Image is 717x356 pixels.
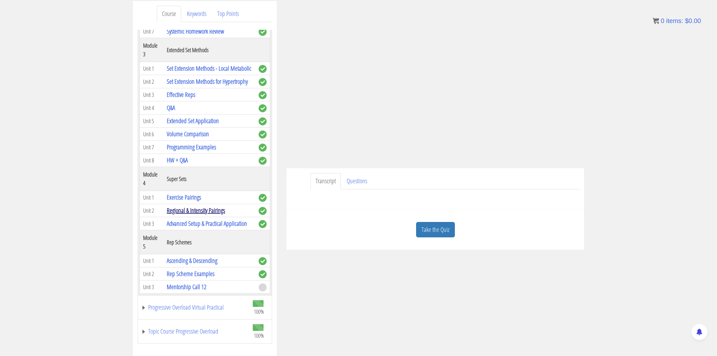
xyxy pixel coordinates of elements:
a: Mentorship Call 12 [167,282,206,291]
td: Unit 3 [140,88,164,101]
a: Regional & Intensity Pairings [167,206,225,215]
a: 0 items: $0.00 [653,17,701,24]
a: Programming Examples [167,143,216,151]
td: Unit 7 [140,141,164,154]
a: Take the Quiz [416,222,455,238]
a: Effective Reps [167,90,195,99]
a: Ascending & Descending [167,256,217,265]
td: Unit 1 [140,191,164,204]
a: Keywords [182,6,212,22]
span: complete [259,65,267,73]
span: complete [259,157,267,165]
span: complete [259,220,267,228]
span: complete [259,91,267,99]
td: Unit 6 [140,128,164,141]
span: 100% [254,308,264,315]
a: Q&A [167,103,175,112]
a: Transcript [310,173,341,189]
th: Module 4 [140,167,164,191]
span: complete [259,257,267,265]
span: complete [259,144,267,152]
a: Volume Comparison [167,130,209,138]
a: Exercise Pairings [167,193,201,202]
span: complete [259,207,267,215]
span: items: [666,17,683,24]
a: Extended Set Application [167,116,219,125]
td: Unit 3 [140,217,164,230]
a: Systemic Homework Review [167,27,224,36]
th: Module 3 [140,38,164,62]
span: 0 [661,17,664,24]
span: complete [259,28,267,36]
td: Unit 1 [140,254,164,267]
img: icon11.png [653,18,659,24]
span: $ [685,17,689,24]
bdi: 0.00 [685,17,701,24]
span: complete [259,270,267,278]
a: Rep Scheme Examples [167,269,214,278]
span: complete [259,117,267,125]
span: 100% [254,332,264,339]
th: Extended Set Methods [164,38,255,62]
a: Progressive Overload Virtual Practical [141,304,246,311]
td: Unit 2 [140,75,164,88]
th: Rep Schemes [164,230,255,254]
span: complete [259,131,267,138]
a: Course [157,6,181,22]
span: complete [259,194,267,202]
a: Set Extension Methods for Hypertrophy [167,77,248,86]
td: Unit 3 [140,281,164,294]
a: Advanced Setup & Practical Application [167,219,247,228]
td: Unit 7 [140,25,164,38]
th: Module 5 [140,230,164,254]
td: Unit 8 [140,154,164,167]
td: Unit 2 [140,267,164,281]
a: HW + Q&A [167,156,188,164]
a: Top Points [212,6,244,22]
span: complete [259,78,267,86]
td: Unit 2 [140,204,164,217]
a: Questions [342,173,372,189]
a: Set Extension Methods - Local Metabolic [167,64,251,73]
td: Unit 1 [140,62,164,75]
th: Super Sets [164,167,255,191]
td: Unit 5 [140,115,164,128]
td: Unit 4 [140,101,164,115]
span: complete [259,104,267,112]
a: Topic Course Progressive Overload [141,328,246,335]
